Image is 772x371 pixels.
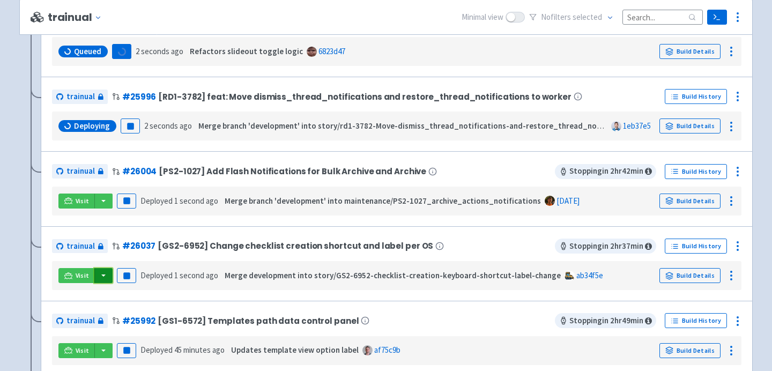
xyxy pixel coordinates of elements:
[659,118,721,133] a: Build Details
[174,196,218,206] time: 1 second ago
[158,92,571,101] span: [RD1-3782] feat: Move dismiss_thread_notifications and restore_thread_notifications to worker
[623,121,651,131] a: 1eb37e5
[707,10,727,25] a: Terminal
[174,270,218,280] time: 1 second ago
[76,197,90,205] span: Visit
[158,316,359,325] span: [GS1-6572] Templates path data control panel
[555,313,656,328] span: Stopping in 2 hr 49 min
[665,313,727,328] a: Build History
[158,241,433,250] span: [GS2-6952] Change checklist creation shortcut and label per OS
[140,345,225,355] span: Deployed
[665,164,727,179] a: Build History
[573,12,602,22] span: selected
[122,166,157,177] a: #26004
[144,121,192,131] time: 2 seconds ago
[58,194,95,209] a: Visit
[159,167,426,176] span: [PS2-1027] Add Flash Notifications for Bulk Archive and Archive
[117,268,136,283] button: Pause
[174,345,225,355] time: 45 minutes ago
[52,164,108,179] a: trainual
[136,46,183,56] time: 2 seconds ago
[122,91,156,102] a: #25996
[659,343,721,358] a: Build Details
[122,240,155,251] a: #26037
[555,164,656,179] span: Stopping in 2 hr 42 min
[659,194,721,209] a: Build Details
[58,268,95,283] a: Visit
[140,270,218,280] span: Deployed
[66,315,95,327] span: trainual
[112,44,131,59] button: Loading
[576,270,603,280] a: ab34f5e
[318,46,345,56] a: 6823d47
[225,270,561,280] strong: Merge development into story/GS2-6952-checklist-creation-keyboard-shortcut-label-change
[462,11,503,24] span: Minimal view
[122,315,155,327] a: #25992
[374,345,400,355] a: af75c9b
[665,89,727,104] a: Build History
[74,46,101,57] span: Queued
[659,44,721,59] a: Build Details
[117,343,136,358] button: Pause
[622,10,703,24] input: Search...
[76,346,90,355] span: Visit
[121,118,140,133] button: Pause
[556,196,580,206] a: [DATE]
[52,90,108,104] a: trainual
[231,345,359,355] strong: Updates template view option label
[66,91,95,103] span: trainual
[48,11,106,24] button: trainual
[659,268,721,283] a: Build Details
[58,343,95,358] a: Visit
[74,121,110,131] span: Deploying
[76,271,90,280] span: Visit
[117,194,136,209] button: Pause
[198,121,743,131] strong: Merge branch 'development' into story/rd1-3782-Move-dismiss_thread_notifications-and-restore_thre...
[66,240,95,253] span: trainual
[140,196,218,206] span: Deployed
[665,239,727,254] a: Build History
[190,46,303,56] strong: Refactors slideout toggle logic
[541,11,602,24] span: No filter s
[52,314,108,328] a: trainual
[52,239,108,254] a: trainual
[555,239,656,254] span: Stopping in 2 hr 37 min
[225,196,541,206] strong: Merge branch 'development' into maintenance/PS2-1027_archive_actions_notifications
[66,165,95,177] span: trainual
